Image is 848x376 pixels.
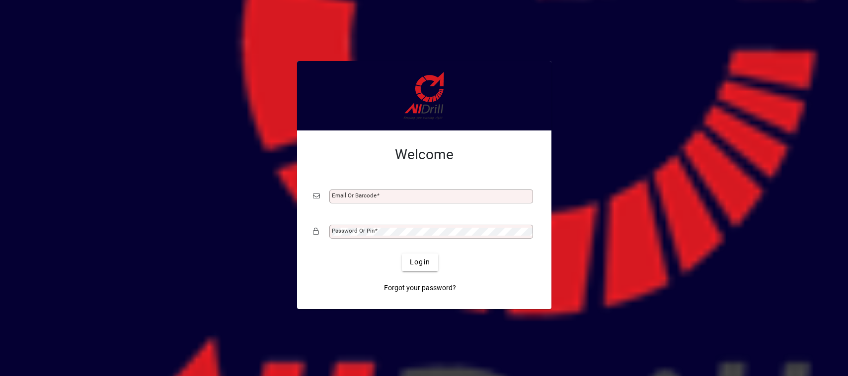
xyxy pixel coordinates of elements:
[313,146,536,163] h2: Welcome
[402,253,438,271] button: Login
[332,192,377,199] mat-label: Email or Barcode
[332,227,375,234] mat-label: Password or Pin
[410,257,430,267] span: Login
[384,283,456,293] span: Forgot your password?
[380,279,460,297] a: Forgot your password?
